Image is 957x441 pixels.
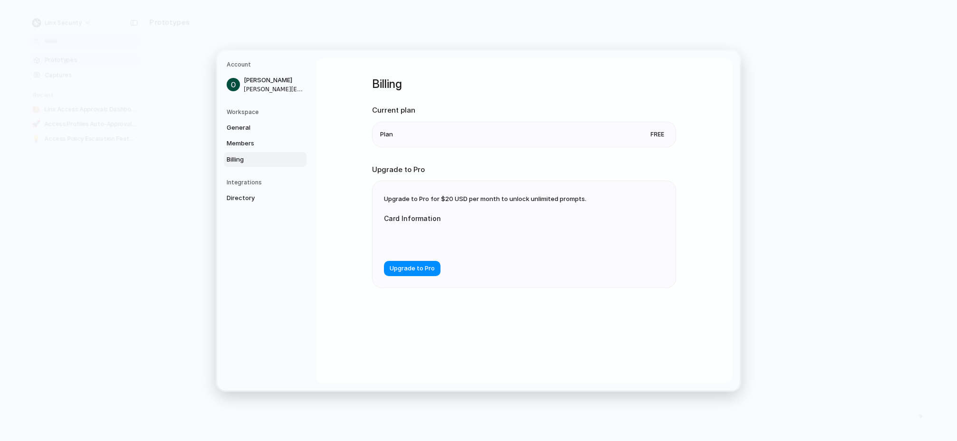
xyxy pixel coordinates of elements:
iframe: Secure card payment input frame [392,235,566,244]
a: Directory [224,191,306,206]
span: Directory [227,193,287,203]
span: Members [227,139,287,148]
h5: Account [227,60,306,69]
span: Upgrade to Pro for $20 USD per month to unlock unlimited prompts. [384,195,586,202]
span: Upgrade to Pro [390,264,435,273]
a: Billing [224,152,306,167]
h2: Current plan [372,105,676,116]
span: Plan [380,129,393,139]
h1: Billing [372,76,676,93]
a: [PERSON_NAME][PERSON_NAME][EMAIL_ADDRESS][PERSON_NAME][DOMAIN_NAME] [224,73,306,96]
a: Members [224,136,306,151]
span: Free [647,129,668,139]
a: General [224,120,306,135]
span: General [227,123,287,132]
h2: Upgrade to Pro [372,164,676,175]
label: Card Information [384,213,574,223]
h5: Workspace [227,107,306,116]
button: Upgrade to Pro [384,261,440,276]
h5: Integrations [227,178,306,187]
span: [PERSON_NAME][EMAIL_ADDRESS][PERSON_NAME][DOMAIN_NAME] [244,85,305,93]
span: Billing [227,154,287,164]
span: [PERSON_NAME] [244,76,305,85]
